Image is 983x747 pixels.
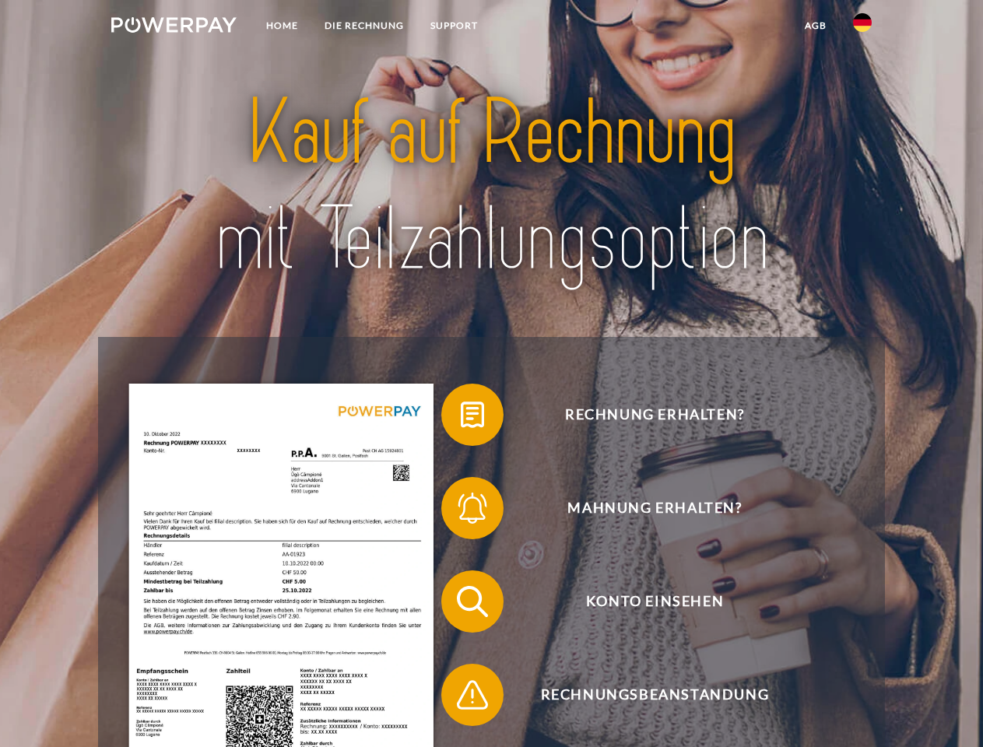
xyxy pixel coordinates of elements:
a: agb [792,12,840,40]
button: Rechnung erhalten? [441,384,846,446]
a: DIE RECHNUNG [311,12,417,40]
img: logo-powerpay-white.svg [111,17,237,33]
img: qb_bill.svg [453,395,492,434]
img: qb_bell.svg [453,489,492,528]
img: qb_warning.svg [453,675,492,714]
button: Rechnungsbeanstandung [441,664,846,726]
a: SUPPORT [417,12,491,40]
button: Mahnung erhalten? [441,477,846,539]
button: Konto einsehen [441,570,846,633]
span: Rechnungsbeanstandung [464,664,845,726]
a: Home [253,12,311,40]
img: de [853,13,872,32]
span: Mahnung erhalten? [464,477,845,539]
span: Konto einsehen [464,570,845,633]
img: title-powerpay_de.svg [149,75,834,298]
img: qb_search.svg [453,582,492,621]
span: Rechnung erhalten? [464,384,845,446]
